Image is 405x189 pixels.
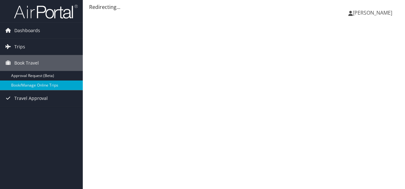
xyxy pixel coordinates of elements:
[14,39,25,55] span: Trips
[89,3,399,11] div: Redirecting...
[14,23,40,38] span: Dashboards
[353,9,392,16] span: [PERSON_NAME]
[14,90,48,106] span: Travel Approval
[348,3,399,22] a: [PERSON_NAME]
[14,55,39,71] span: Book Travel
[14,4,78,19] img: airportal-logo.png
